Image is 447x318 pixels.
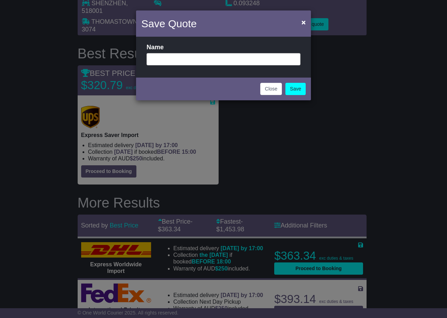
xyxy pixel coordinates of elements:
button: Close [260,83,282,95]
a: Save [285,83,306,95]
label: Name [147,44,164,51]
span: × [301,18,306,26]
h4: Save Quote [141,16,197,31]
button: Close [298,15,309,29]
